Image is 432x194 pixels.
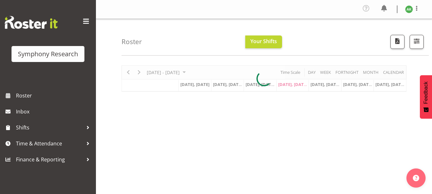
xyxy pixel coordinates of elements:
img: Rosterit website logo [5,16,58,29]
span: Feedback [423,81,429,104]
button: Your Shifts [245,35,282,48]
div: Symphony Research [18,49,78,59]
button: Filter Shifts [410,35,424,49]
button: Feedback - Show survey [420,75,432,119]
span: Your Shifts [250,38,277,45]
span: Inbox [16,107,93,116]
span: Finance & Reporting [16,155,83,164]
h4: Roster [122,38,142,45]
span: Time & Attendance [16,139,83,148]
span: Roster [16,91,93,100]
span: Shifts [16,123,83,132]
img: help-xxl-2.png [413,175,419,181]
img: amit-kumar11606.jpg [405,5,413,13]
button: Download a PDF of the roster according to the set date range. [390,35,405,49]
